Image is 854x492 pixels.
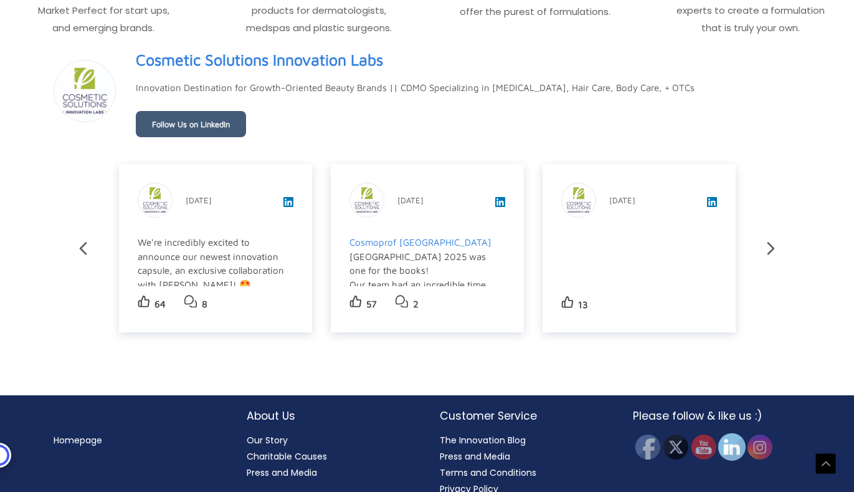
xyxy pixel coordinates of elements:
[413,296,419,313] p: 2
[349,236,503,475] div: [GEOGRAPHIC_DATA] 2025 was one for the books! Our team had an incredible time connecting with so ...
[54,60,115,122] img: sk-header-picture
[440,434,526,446] a: The Innovation Blog
[707,198,717,209] a: View post on LinkedIn
[366,296,377,313] p: 57
[663,435,688,460] img: Twitter
[247,450,327,463] a: Charitable Causes
[186,193,212,208] p: [DATE]
[202,296,207,313] p: 8
[635,435,660,460] img: Facebook
[609,193,635,208] p: [DATE]
[633,408,801,424] h2: Please follow & like us :)
[349,237,491,248] a: Cosmoprof [GEOGRAPHIC_DATA]
[136,46,383,74] a: View page on LinkedIn
[247,408,415,424] h2: About Us
[350,183,384,217] img: sk-post-userpic
[440,466,536,479] a: Terms and Conditions
[154,296,166,313] p: 64
[54,434,102,446] a: Homepage
[283,198,293,209] a: View post on LinkedIn
[247,432,415,481] nav: About Us
[440,408,608,424] h2: Customer Service
[561,183,715,270] iframe: Embedded post
[54,432,222,448] nav: Menu
[136,79,695,97] p: Innovation Destination for Growth-Oriented Beauty Brands || CDMO Specializing in [MEDICAL_DATA], ...
[247,466,317,479] a: Press and Media
[397,193,424,208] p: [DATE]
[136,111,246,137] a: Follow Us on LinkedIn
[578,296,588,314] p: 13
[562,183,595,217] img: sk-post-userpic
[247,434,288,446] a: Our Story
[495,198,505,209] a: View post on LinkedIn
[138,183,172,217] img: sk-post-userpic
[440,450,510,463] a: Press and Media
